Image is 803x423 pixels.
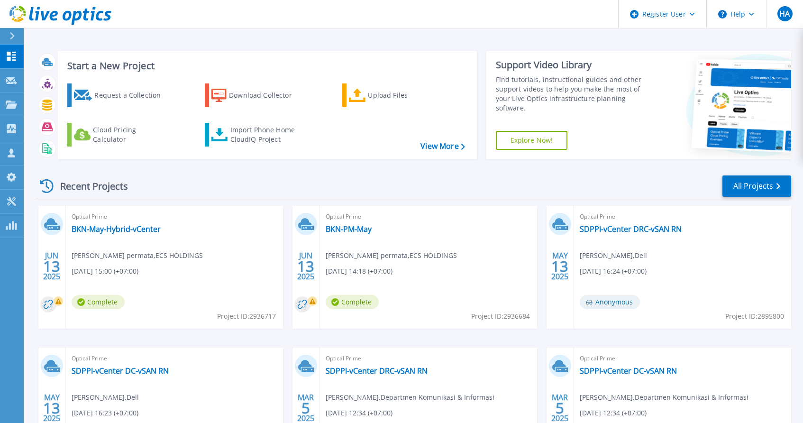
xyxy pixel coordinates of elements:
span: [PERSON_NAME] , Departmen Komunikasi & Informasi [580,392,748,403]
span: Project ID: 2936684 [471,311,530,322]
div: Request a Collection [94,86,170,105]
a: Upload Files [342,83,448,107]
span: 5 [556,404,564,412]
span: Project ID: 2895800 [725,311,784,322]
span: Optical Prime [326,353,531,364]
span: [PERSON_NAME] , Dell [580,250,647,261]
div: MAY 2025 [551,249,569,284]
a: Cloud Pricing Calculator [67,123,173,147]
a: BKN-PM-May [326,224,372,234]
span: Anonymous [580,295,640,309]
span: [DATE] 16:24 (+07:00) [580,266,647,276]
div: JUN 2025 [43,249,61,284]
span: [DATE] 12:34 (+07:00) [580,408,647,418]
span: [PERSON_NAME] permata , ECS HOLDINGS [72,250,203,261]
span: [DATE] 14:18 (+07:00) [326,266,392,276]
span: Complete [72,295,125,309]
span: Complete [326,295,379,309]
span: Optical Prime [72,211,277,222]
span: [PERSON_NAME] permata , ECS HOLDINGS [326,250,457,261]
span: Optical Prime [580,211,785,222]
span: [PERSON_NAME] , Departmen Komunikasi & Informasi [326,392,494,403]
span: [DATE] 12:34 (+07:00) [326,408,392,418]
span: Project ID: 2936717 [217,311,276,322]
a: Download Collector [205,83,310,107]
div: Support Video Library [496,59,650,71]
a: SDPPI-vCenter DRC-vSAN RN [580,224,682,234]
a: BKN-May-Hybrid-vCenter [72,224,161,234]
span: 13 [43,262,60,270]
div: Recent Projects [36,175,141,198]
h3: Start a New Project [67,61,465,71]
span: Optical Prime [72,353,277,364]
span: [DATE] 16:23 (+07:00) [72,408,138,418]
span: [DATE] 15:00 (+07:00) [72,266,138,276]
div: JUN 2025 [297,249,315,284]
a: All Projects [722,175,791,197]
a: SDPPI-vCenter DC-vSAN RN [580,366,677,376]
div: Cloud Pricing Calculator [93,125,169,144]
a: Explore Now! [496,131,568,150]
div: Find tutorials, instructional guides and other support videos to help you make the most of your L... [496,75,650,113]
a: View More [420,142,465,151]
div: Import Phone Home CloudIQ Project [230,125,304,144]
span: 13 [551,262,568,270]
a: SDPPI-vCenter DRC-vSAN RN [326,366,428,376]
span: 13 [43,404,60,412]
span: HA [779,10,790,18]
div: Download Collector [229,86,305,105]
span: 5 [301,404,310,412]
span: 13 [297,262,314,270]
a: SDPPI-vCenter DC-vSAN RN [72,366,169,376]
a: Request a Collection [67,83,173,107]
span: [PERSON_NAME] , Dell [72,392,139,403]
div: Upload Files [368,86,444,105]
span: Optical Prime [580,353,785,364]
span: Optical Prime [326,211,531,222]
